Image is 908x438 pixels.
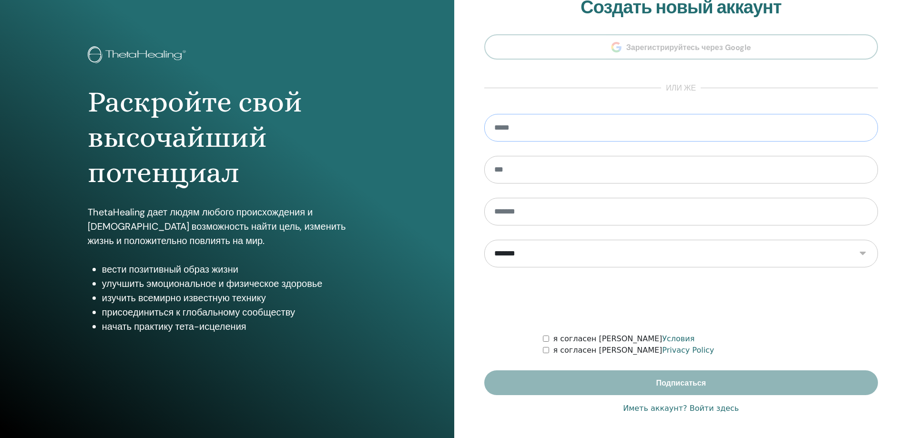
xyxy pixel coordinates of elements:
[553,333,694,345] label: я согласен [PERSON_NAME]
[623,403,739,414] a: Иметь аккаунт? Войти здесь
[661,82,701,94] span: или же
[102,291,367,305] li: изучить всемирно известную технику
[102,305,367,319] li: присоединиться к глобальному сообществу
[88,84,367,191] h1: Раскройте свой высочайший потенциал
[553,345,714,356] label: я согласен [PERSON_NAME]
[102,276,367,291] li: улучшить эмоциональное и физическое здоровье
[609,282,754,319] iframe: reCAPTCHA
[88,205,367,248] p: ThetaHealing дает людям любого происхождения и [DEMOGRAPHIC_DATA] возможность найти цель, изменит...
[662,346,714,355] a: Privacy Policy
[102,319,367,334] li: начать практику тета-исцеления
[662,334,694,343] a: Условия
[102,262,367,276] li: вести позитивный образ жизни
